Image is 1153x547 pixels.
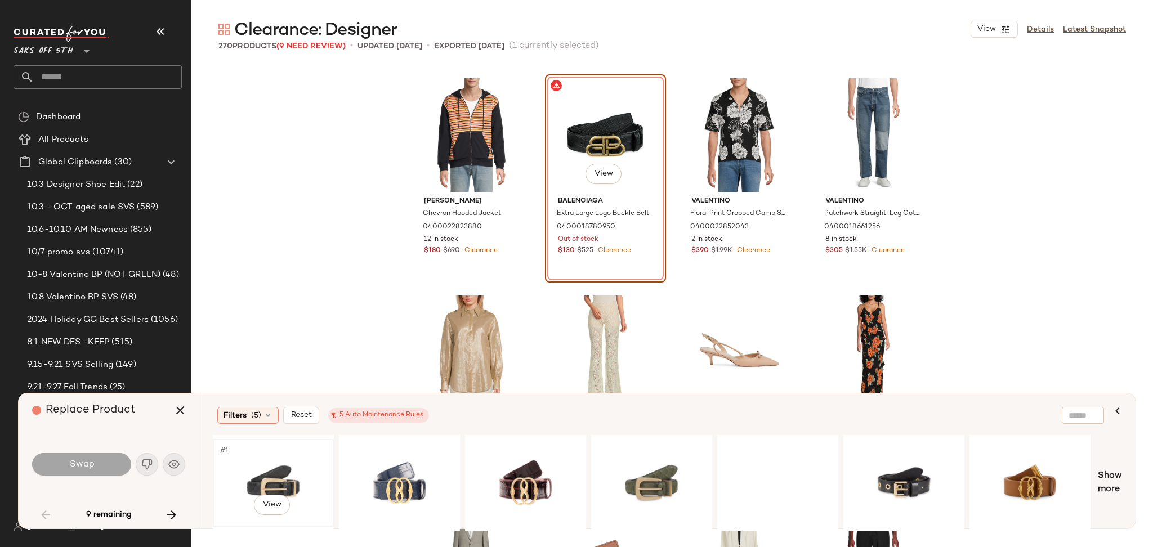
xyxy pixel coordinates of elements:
[27,246,90,259] span: 10/7 promo svs
[469,443,582,523] img: 0400022290886_BURGUNDY
[251,410,261,422] span: (5)
[594,169,613,178] span: View
[283,407,319,424] button: Reset
[735,247,770,254] span: Clearance
[128,223,151,236] span: (855)
[1027,24,1054,35] a: Details
[125,178,142,191] span: (22)
[276,42,346,51] span: (9 Need Review)
[86,510,132,520] span: 9 remaining
[46,404,136,416] span: Replace Product
[682,295,796,409] img: 0400022563499_ADOBE
[415,295,528,409] img: 0400022684381_CAMELBROWN
[14,522,23,531] img: svg%3e
[557,209,649,219] span: Extra Large Logo Buckle Belt
[112,156,132,169] span: (30)
[38,133,88,146] span: All Products
[424,246,441,256] span: $180
[218,41,346,52] div: Products
[415,78,528,192] img: 0400022823880_MULTI
[595,443,708,523] img: 0400025046469_MILITARYGREEN
[27,201,135,214] span: 10.3 - OCT aged sale SVS
[27,336,109,349] span: 8.1 NEW DFS -KEEP
[427,39,430,53] span: •
[824,209,919,219] span: Patchwork Straight-Leg Cotton Jeans
[218,24,230,35] img: svg%3e
[816,78,929,192] img: 0400018661256_NAVY
[443,246,460,256] span: $690
[423,222,482,232] span: 0400022823880
[350,39,353,53] span: •
[424,235,458,245] span: 12 in stock
[27,291,118,304] span: 10.8 Valentino BP SVS
[14,26,109,42] img: cfy_white_logo.C9jOOHJF.svg
[462,247,498,254] span: Clearance
[27,358,113,371] span: 9.15-9.21 SVS Selling
[825,196,920,207] span: Valentino
[434,41,504,52] p: Exported [DATE]
[27,178,125,191] span: 10.3 Designer Shoe Edit
[825,235,857,245] span: 8 in stock
[135,201,158,214] span: (589)
[847,443,960,523] img: 0400022897357_BLACK
[27,313,149,326] span: 2024 Holiday GG Best Sellers
[18,111,29,123] img: svg%3e
[27,381,108,394] span: 9.21-9.27 Fall Trends
[691,246,709,256] span: $390
[869,247,905,254] span: Clearance
[682,78,796,192] img: 0400022852043_BLACKWHITE
[108,381,126,394] span: (25)
[549,78,662,192] img: 0400018780950_BLACK
[254,495,290,515] button: View
[424,196,519,207] span: [PERSON_NAME]
[149,313,178,326] span: (1056)
[262,500,281,509] span: View
[509,39,599,53] span: (1 currently selected)
[549,295,662,409] img: 0400022777901_IVORY
[690,222,749,232] span: 0400022852043
[113,358,136,371] span: (149)
[27,223,128,236] span: 10.6-10.10 AM Newness
[38,156,112,169] span: Global Clipboards
[971,21,1018,38] button: View
[586,164,622,184] button: View
[357,41,422,52] p: updated [DATE]
[691,235,722,245] span: 2 in stock
[224,410,247,422] span: Filters
[218,42,233,51] span: 270
[1063,24,1126,35] a: Latest Snapshot
[423,209,501,219] span: Chevron Hooded Jacket
[825,246,843,256] span: $305
[291,411,312,420] span: Reset
[90,246,123,259] span: (10741)
[118,291,137,304] span: (48)
[1098,469,1122,496] span: Show more
[160,268,179,281] span: (48)
[824,222,880,232] span: 0400018661256
[845,246,867,256] span: $1.55K
[334,410,423,420] div: 5 Auto Maintenance Rules
[977,25,996,34] span: View
[557,222,615,232] span: 0400018780950
[343,443,456,523] img: 0400022290975_MIDNIGHTORO
[234,19,397,42] span: Clearance: Designer
[711,246,732,256] span: $1.99K
[973,443,1087,523] img: 0400022291026_BROWN
[36,111,81,124] span: Dashboard
[690,209,785,219] span: Floral Print Cropped Camp Shirt
[217,443,330,523] img: 0400025046451_BLACK
[14,38,73,59] span: Saks OFF 5TH
[219,445,231,456] span: #1
[109,336,132,349] span: (515)
[816,295,929,409] img: 0400020484596_FLORALMULTI
[691,196,786,207] span: Valentino
[551,80,564,92] span: #6
[27,268,160,281] span: 10-8 Valentino BP (NOT GREEN)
